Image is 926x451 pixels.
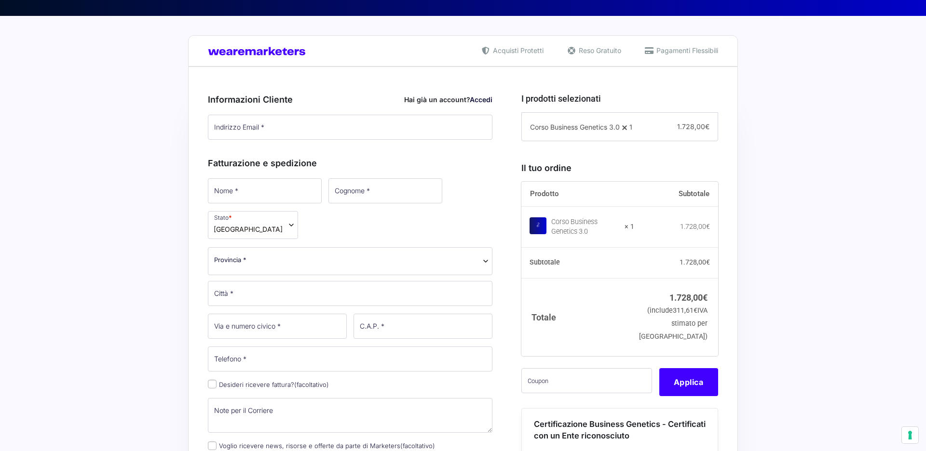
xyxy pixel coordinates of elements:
h3: Informazioni Cliente [208,93,492,106]
th: Prodotto [521,182,635,207]
h3: Il tuo ordine [521,161,718,174]
span: (facoltativo) [294,381,329,388]
span: Stato [208,211,298,239]
input: Indirizzo Email * [208,115,492,140]
input: Voglio ricevere news, risorse e offerte da parte di Marketers(facoltativo) [208,441,217,450]
div: Hai già un account? [404,94,492,105]
button: Applica [659,368,718,396]
span: 311,61 [673,306,697,315]
button: Le tue preferenze relative al consenso per le tecnologie di tracciamento [902,427,918,443]
th: Subtotale [521,248,635,279]
h3: I prodotti selezionati [521,92,718,105]
span: 1.728,00 [677,122,709,131]
small: (include IVA stimato per [GEOGRAPHIC_DATA]) [639,306,708,341]
span: (facoltativo) [400,442,435,450]
span: € [705,122,709,131]
h3: Fatturazione e spedizione [208,157,492,170]
span: Corso Business Genetics 3.0 [530,123,620,131]
span: Acquisti Protetti [490,45,544,55]
input: Nome * [208,178,322,203]
input: Cognome * [328,178,442,203]
label: Desideri ricevere fattura? [208,381,329,388]
th: Subtotale [634,182,718,207]
input: C.A.P. * [354,314,492,339]
th: Totale [521,278,635,356]
bdi: 1.728,00 [680,258,710,266]
span: Reso Gratuito [576,45,621,55]
span: € [706,258,710,266]
span: Certificazione Business Genetics - Certificati con un Ente riconosciuto [534,419,706,441]
input: Via e numero civico * [208,314,347,339]
span: € [706,223,710,230]
strong: × 1 [625,222,634,232]
span: 1 [629,123,632,131]
bdi: 1.728,00 [680,223,710,230]
span: € [703,292,708,303]
bdi: 1.728,00 [669,292,708,303]
div: Corso Business Genetics 3.0 [551,217,619,237]
input: Città * [208,281,492,306]
span: Provincia [208,247,492,275]
span: Pagamenti Flessibili [654,45,718,55]
span: € [694,306,697,315]
span: Italia [214,224,283,234]
a: Accedi [470,95,492,104]
span: Provincia * [214,255,246,265]
img: Corso Business Genetics 3.0 [530,217,546,234]
input: Coupon [521,368,652,393]
input: Desideri ricevere fattura?(facoltativo) [208,380,217,388]
iframe: Customerly Messenger Launcher [8,413,37,442]
input: Telefono * [208,346,492,371]
label: Voglio ricevere news, risorse e offerte da parte di Marketers [208,442,435,450]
